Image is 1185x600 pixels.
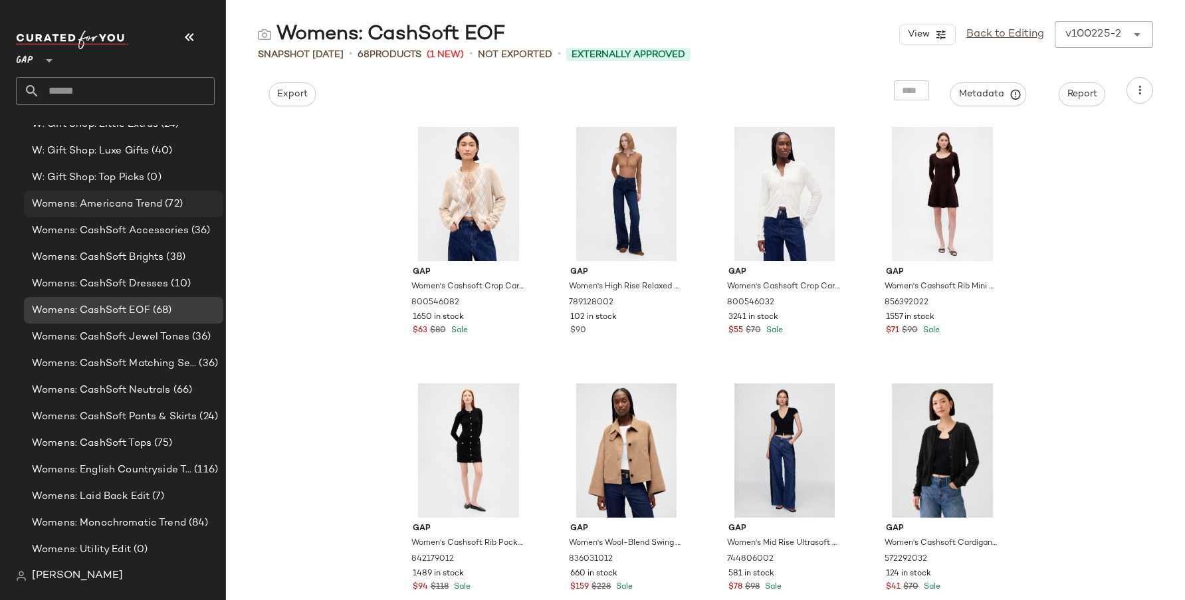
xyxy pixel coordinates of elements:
[32,223,189,239] span: Womens: CashSoft Accessories
[560,127,693,261] img: cn59795134.jpg
[131,542,148,557] span: (0)
[32,383,171,398] span: Womens: CashSoft Neutrals
[746,325,761,337] span: $70
[32,250,163,265] span: Womens: CashSoft Brights
[349,47,352,62] span: •
[728,581,742,593] span: $78
[1065,27,1121,43] div: v100225-2
[431,581,449,593] span: $118
[149,144,172,159] span: (40)
[950,82,1027,106] button: Metadata
[411,297,459,309] span: 800546082
[32,568,123,584] span: [PERSON_NAME]
[560,383,693,518] img: cn60432123.jpg
[144,170,161,185] span: (0)
[411,553,454,565] span: 842179012
[727,297,774,309] span: 800546032
[966,27,1044,43] a: Back to Editing
[762,583,782,591] span: Sale
[886,325,899,337] span: $71
[449,326,468,335] span: Sale
[886,266,998,278] span: Gap
[196,356,218,371] span: (36)
[16,571,27,581] img: svg%3e
[920,326,940,335] span: Sale
[885,538,997,550] span: Women's Cashsoft Cardigan by Gap Black Petite Size XS
[150,303,172,318] span: (68)
[189,330,211,345] span: (36)
[168,276,191,292] span: (10)
[899,25,955,45] button: View
[886,568,931,580] span: 124 in stock
[258,21,505,48] div: Womens: CashSoft EOF
[32,144,149,159] span: W: Gift Shop: Luxe Gifts
[402,383,536,518] img: cn60275541.jpg
[569,281,681,293] span: Women's High Rise Relaxed Flare Jeans by Gap Dark Wash Size 30
[402,127,536,261] img: cn60214318.jpg
[413,568,464,580] span: 1489 in stock
[150,489,164,504] span: (7)
[191,462,218,478] span: (116)
[32,516,186,531] span: Womens: Monochromatic Trend
[570,266,683,278] span: Gap
[413,581,428,593] span: $94
[16,45,33,69] span: GAP
[745,581,760,593] span: $98
[413,523,525,535] span: Gap
[885,281,997,293] span: Women's Cashsoft Rib Mini Sweater Dress by Gap [PERSON_NAME] Size M
[269,82,316,106] button: Export
[152,436,173,451] span: (75)
[875,383,1009,518] img: cn56395658.jpg
[189,223,211,239] span: (36)
[572,48,685,62] span: Externally Approved
[728,325,743,337] span: $55
[727,281,839,293] span: Women's Cashsoft Crop Cardigan by Gap Ivory Beige Frost Petite Size S
[885,297,928,309] span: 856392022
[727,553,774,565] span: 744806002
[958,88,1019,100] span: Metadata
[907,29,929,40] span: View
[569,297,613,309] span: 789128002
[570,312,617,324] span: 102 in stock
[1067,89,1097,100] span: Report
[276,89,308,100] span: Export
[886,312,934,324] span: 1557 in stock
[569,553,613,565] span: 836031012
[569,538,681,550] span: Women's Wool-Blend Swing Jacket by Gap Camel [PERSON_NAME] Size XS/S
[32,489,150,504] span: Womens: Laid Back Edit
[718,127,851,261] img: cn60716792.jpg
[478,48,552,62] span: Not Exported
[592,581,611,593] span: $228
[258,28,271,41] img: svg%3e
[886,581,901,593] span: $41
[570,568,617,580] span: 660 in stock
[727,538,839,550] span: Women's Mid Rise Ultrasoft Baggy Jeans by Gap Side Stripe Medium Wash Size 27
[32,409,197,425] span: Womens: CashSoft Pants & Skirts
[875,127,1009,261] img: cn60349172.jpg
[411,538,524,550] span: Women's Cashsoft Rib Pocket Mini Sweater Dress by Gap True Black Size M
[885,553,927,565] span: 572292032
[32,276,168,292] span: Womens: CashSoft Dresses
[570,581,589,593] span: $159
[16,31,129,49] img: cfy_white_logo.C9jOOHJF.svg
[32,356,196,371] span: Womens: CashSoft Matching Sets
[718,383,851,518] img: cn59284833.jpg
[162,197,183,212] span: (72)
[728,523,841,535] span: Gap
[258,48,344,62] span: Snapshot [DATE]
[32,303,150,318] span: Womens: CashSoft EOF
[163,250,185,265] span: (38)
[32,197,162,212] span: Womens: Americana Trend
[570,325,586,337] span: $90
[430,325,446,337] span: $80
[728,266,841,278] span: Gap
[32,436,152,451] span: Womens: CashSoft Tops
[413,325,427,337] span: $63
[903,581,918,593] span: $70
[451,583,471,591] span: Sale
[186,516,209,531] span: (84)
[358,48,421,62] div: Products
[32,462,191,478] span: Womens: English Countryside Trend
[613,583,633,591] span: Sale
[413,312,464,324] span: 1650 in stock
